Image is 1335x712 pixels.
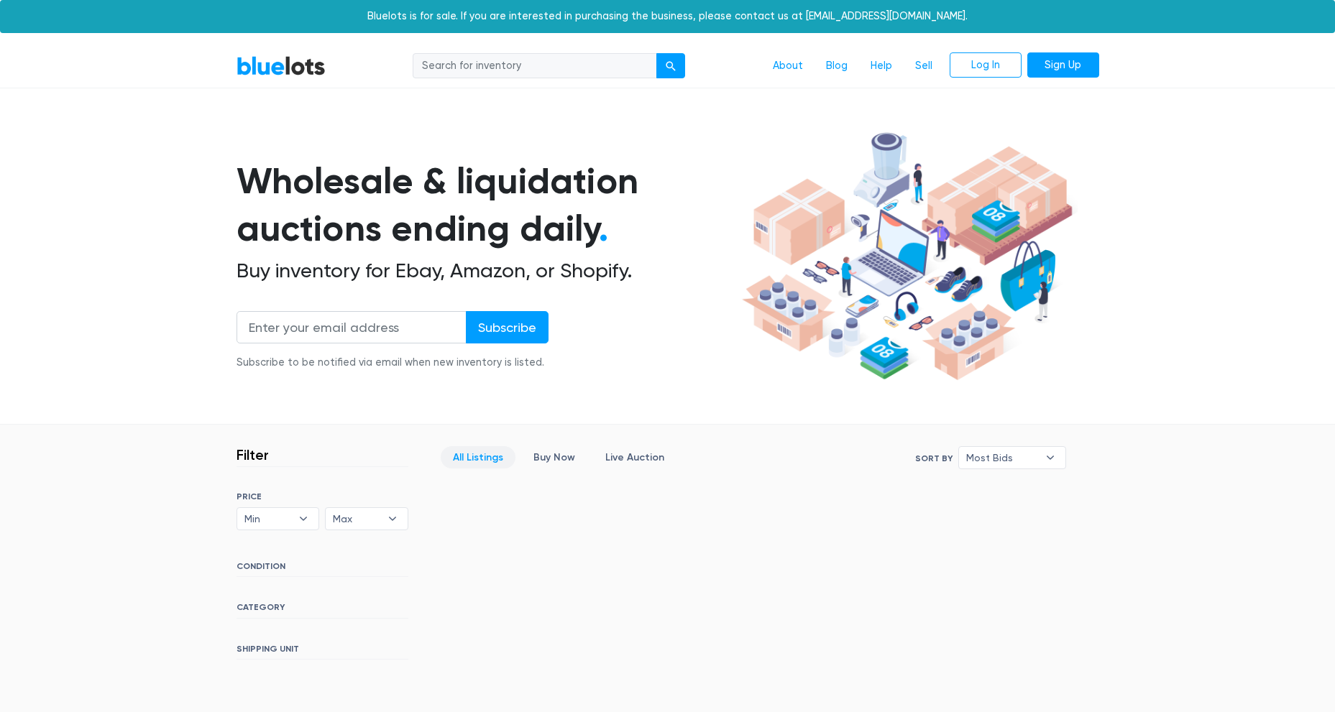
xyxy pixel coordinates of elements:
[237,55,326,76] a: BlueLots
[237,311,467,343] input: Enter your email address
[950,52,1022,78] a: Log In
[593,446,676,468] a: Live Auction
[466,311,549,343] input: Subscribe
[904,52,944,80] a: Sell
[288,508,318,530] b: ▾
[966,447,1038,468] span: Most Bids
[441,446,515,468] a: All Listings
[237,446,269,463] h3: Filter
[333,508,380,530] span: Max
[237,355,549,371] div: Subscribe to be notified via email when new inventory is listed.
[237,259,737,283] h2: Buy inventory for Ebay, Amazon, or Shopify.
[413,53,657,79] input: Search for inventory
[237,561,408,577] h6: CONDITION
[237,157,737,253] h1: Wholesale & liquidation auctions ending daily
[237,602,408,618] h6: CATEGORY
[859,52,904,80] a: Help
[815,52,859,80] a: Blog
[599,207,608,250] span: .
[521,446,587,468] a: Buy Now
[1027,52,1099,78] a: Sign Up
[237,644,408,660] h6: SHIPPING UNIT
[737,126,1078,387] img: hero-ee84e7d0318cb26816c560f6b4441b76977f77a177738b4e94f68c95b2b83dbb.png
[761,52,815,80] a: About
[915,452,953,465] label: Sort By
[237,491,408,501] h6: PRICE
[1035,447,1065,468] b: ▾
[244,508,292,530] span: Min
[377,508,408,530] b: ▾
